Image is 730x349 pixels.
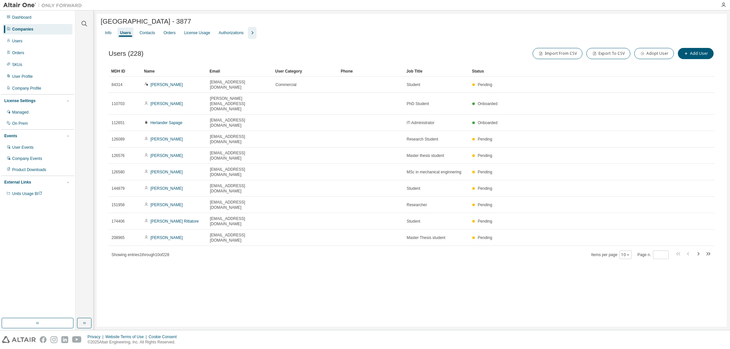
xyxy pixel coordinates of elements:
[151,235,183,240] a: [PERSON_NAME]
[634,48,674,59] button: Adopt User
[112,219,125,224] span: 174406
[407,219,420,224] span: Student
[407,82,420,87] span: Student
[12,50,24,55] div: Orders
[151,219,199,224] a: [PERSON_NAME] Rittatore
[478,170,492,174] span: Pending
[40,336,47,343] img: facebook.svg
[12,167,46,172] div: Product Downloads
[88,339,181,345] p: © 2025 Altair Engineering, Inc. All Rights Reserved.
[12,15,31,20] div: Dashboard
[151,186,183,191] a: [PERSON_NAME]
[112,153,125,158] span: 126576
[210,79,270,90] span: [EMAIL_ADDRESS][DOMAIN_NAME]
[112,137,125,142] span: 126089
[12,145,33,150] div: User Events
[407,120,435,125] span: IT-Administrator
[12,121,28,126] div: On Prem
[407,137,438,142] span: Research Student
[112,252,169,257] span: Showing entries 1 through 10 of 228
[144,66,204,76] div: Name
[210,134,270,144] span: [EMAIL_ADDRESS][DOMAIN_NAME]
[12,191,42,196] span: Units Usage BI
[151,203,183,207] a: [PERSON_NAME]
[109,50,144,57] span: Users (228)
[407,169,461,175] span: MSc in mechanical enginnering
[407,101,429,106] span: PhD Student
[12,62,22,67] div: SKUs
[139,30,155,35] div: Contacts
[478,82,492,87] span: Pending
[638,251,669,259] span: Page n.
[478,235,492,240] span: Pending
[210,232,270,243] span: [EMAIL_ADDRESS][DOMAIN_NAME]
[478,101,497,106] span: Onboarded
[164,30,176,35] div: Orders
[2,336,36,343] img: altair_logo.svg
[111,66,139,76] div: MDH ID
[210,183,270,194] span: [EMAIL_ADDRESS][DOMAIN_NAME]
[407,153,444,158] span: Master thesis student
[3,2,85,9] img: Altair One
[12,86,41,91] div: Company Profile
[12,156,42,161] div: Company Events
[472,66,676,76] div: Status
[210,216,270,227] span: [EMAIL_ADDRESS][DOMAIN_NAME]
[586,48,630,59] button: Export To CSV
[72,336,82,343] img: youtube.svg
[112,186,125,191] span: 144879
[478,219,492,224] span: Pending
[210,66,270,76] div: Email
[112,101,125,106] span: 110703
[120,30,131,35] div: Users
[151,153,183,158] a: [PERSON_NAME]
[275,82,296,87] span: Commercial
[51,336,57,343] img: instagram.svg
[478,120,497,125] span: Onboarded
[184,30,210,35] div: License Usage
[112,235,125,240] span: 208965
[275,66,335,76] div: User Category
[478,186,492,191] span: Pending
[407,186,420,191] span: Student
[533,48,582,59] button: Import From CSV
[149,334,180,339] div: Cookie Consent
[341,66,401,76] div: Phone
[210,167,270,177] span: [EMAIL_ADDRESS][DOMAIN_NAME]
[407,235,445,240] span: Master Thesis student
[678,48,714,59] button: Add User
[61,336,68,343] img: linkedin.svg
[591,251,632,259] span: Items per page
[105,334,149,339] div: Website Terms of Use
[151,170,183,174] a: [PERSON_NAME]
[478,137,492,142] span: Pending
[151,101,183,106] a: [PERSON_NAME]
[12,38,22,44] div: Users
[112,120,125,125] span: 112651
[210,150,270,161] span: [EMAIL_ADDRESS][DOMAIN_NAME]
[478,153,492,158] span: Pending
[407,202,427,207] span: Researcher
[406,66,467,76] div: Job Title
[112,202,125,207] span: 151958
[4,98,35,103] div: License Settings
[219,30,244,35] div: Authorizations
[88,334,105,339] div: Privacy
[105,30,112,35] div: Info
[112,169,125,175] span: 126580
[151,120,182,125] a: Herlander Sapage
[4,133,17,139] div: Events
[12,27,33,32] div: Companies
[4,180,31,185] div: External Links
[210,96,270,112] span: [PERSON_NAME][EMAIL_ADDRESS][DOMAIN_NAME]
[112,82,122,87] span: 84314
[12,74,33,79] div: User Profile
[478,203,492,207] span: Pending
[151,82,183,87] a: [PERSON_NAME]
[210,200,270,210] span: [EMAIL_ADDRESS][DOMAIN_NAME]
[621,252,630,257] button: 10
[101,18,191,25] span: [GEOGRAPHIC_DATA] - 3877
[12,110,29,115] div: Managed
[151,137,183,142] a: [PERSON_NAME]
[210,118,270,128] span: [EMAIL_ADDRESS][DOMAIN_NAME]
